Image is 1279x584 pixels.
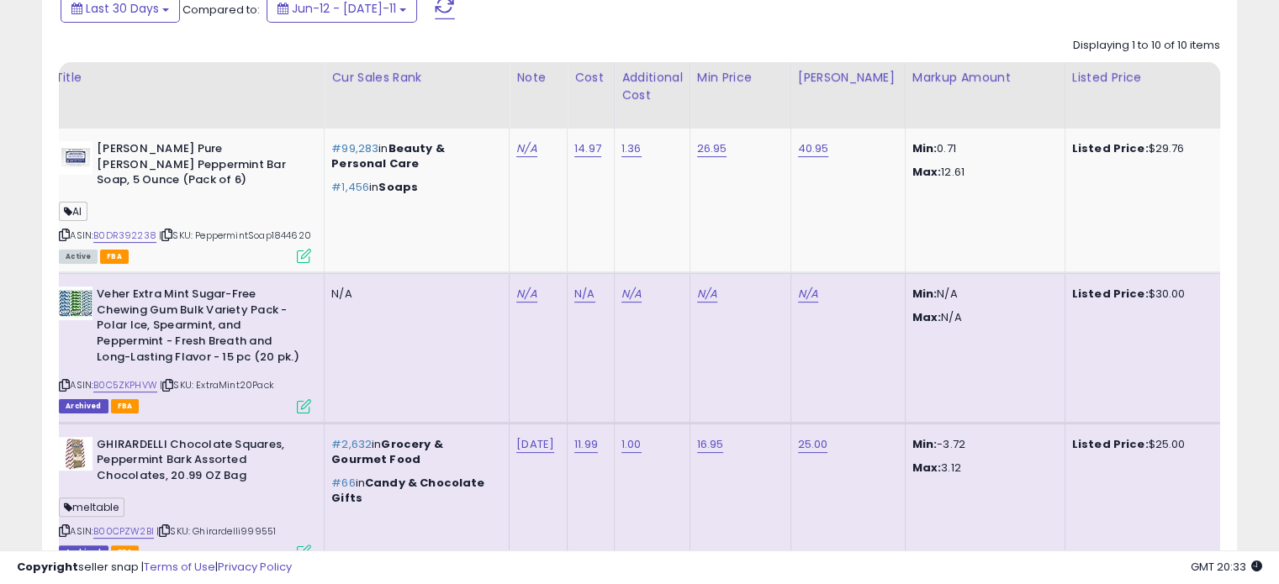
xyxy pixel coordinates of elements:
[17,560,292,576] div: seller snap | |
[516,69,560,87] div: Note
[621,436,642,453] a: 1.00
[331,141,496,171] p: in
[331,69,502,87] div: Cur Sales Rank
[697,286,717,303] a: N/A
[59,250,98,264] span: All listings currently available for purchase on Amazon
[97,287,301,369] b: Veher Extra Mint Sugar-Free Chewing Gum Bulk Variety Pack - Polar Ice, Spearmint, and Peppermint ...
[159,229,311,242] span: | SKU: PeppermintSoap1844620
[17,559,78,575] strong: Copyright
[97,437,301,488] b: GHIRARDELLI Chocolate Squares, Peppermint Bark Assorted Chocolates, 20.99 OZ Bag
[1072,140,1149,156] b: Listed Price:
[59,437,92,471] img: 51CcMZkPnOL._SL40_.jpg
[331,140,445,171] span: Beauty & Personal Care
[100,250,129,264] span: FBA
[912,460,942,476] strong: Max:
[160,378,274,392] span: | SKU: ExtraMint20Pack
[331,287,496,302] div: N/A
[912,164,942,180] strong: Max:
[798,436,828,453] a: 25.00
[1073,38,1220,54] div: Displaying 1 to 10 of 10 items
[516,436,554,453] a: [DATE]
[912,309,942,325] strong: Max:
[331,437,496,467] p: in
[331,180,496,195] p: in
[912,437,1052,452] p: -3.72
[331,179,369,195] span: #1,456
[59,497,124,517] span: meltable
[1072,69,1218,87] div: Listed Price
[59,202,87,221] span: AI
[621,140,642,157] a: 1.36
[574,69,607,87] div: Cost
[331,476,496,506] p: in
[912,460,1052,476] p: 3.12
[574,436,598,453] a: 11.99
[59,287,92,320] img: 51W4SsytRkL._SL40_.jpg
[697,69,784,87] div: Min Price
[59,141,92,175] img: 41RUaUWmM+L._SL40_.jpg
[93,378,157,392] a: B0C5ZKPHVW
[912,140,938,156] strong: Min:
[912,287,1052,302] p: N/A
[97,141,301,192] b: [PERSON_NAME] Pure [PERSON_NAME] Peppermint Bar Soap, 5 Ounce (Pack of 6)
[1072,287,1212,302] div: $30.00
[1191,559,1262,575] span: 2025-08-11 20:33 GMT
[59,287,311,411] div: ASIN:
[1072,437,1212,452] div: $25.00
[1072,286,1149,302] b: Listed Price:
[798,286,818,303] a: N/A
[912,69,1058,87] div: Markup Amount
[697,436,724,453] a: 16.95
[59,399,108,413] span: Listings that have been deleted from Seller Central
[55,69,317,87] div: Title
[331,436,372,452] span: #2,632
[331,140,378,156] span: #99,283
[93,524,154,539] a: B00CPZW2BI
[156,524,276,538] span: | SKU: Ghirardelli999551
[1072,436,1149,452] b: Listed Price:
[331,475,355,491] span: #66
[516,140,536,157] a: N/A
[798,69,898,87] div: [PERSON_NAME]
[93,229,156,243] a: B0DR392238
[697,140,727,157] a: 26.95
[182,2,260,18] span: Compared to:
[331,475,484,506] span: Candy & Chocolate Gifts
[378,179,418,195] span: Soaps
[218,559,292,575] a: Privacy Policy
[621,286,642,303] a: N/A
[912,436,938,452] strong: Min:
[912,310,1052,325] p: N/A
[59,437,311,557] div: ASIN:
[59,141,311,261] div: ASIN:
[621,69,683,104] div: Additional Cost
[912,165,1052,180] p: 12.61
[798,140,829,157] a: 40.95
[144,559,215,575] a: Terms of Use
[912,286,938,302] strong: Min:
[912,141,1052,156] p: 0.71
[574,286,595,303] a: N/A
[516,286,536,303] a: N/A
[331,436,443,467] span: Grocery & Gourmet Food
[111,399,140,413] span: FBA
[574,140,601,157] a: 14.97
[1072,141,1212,156] div: $29.76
